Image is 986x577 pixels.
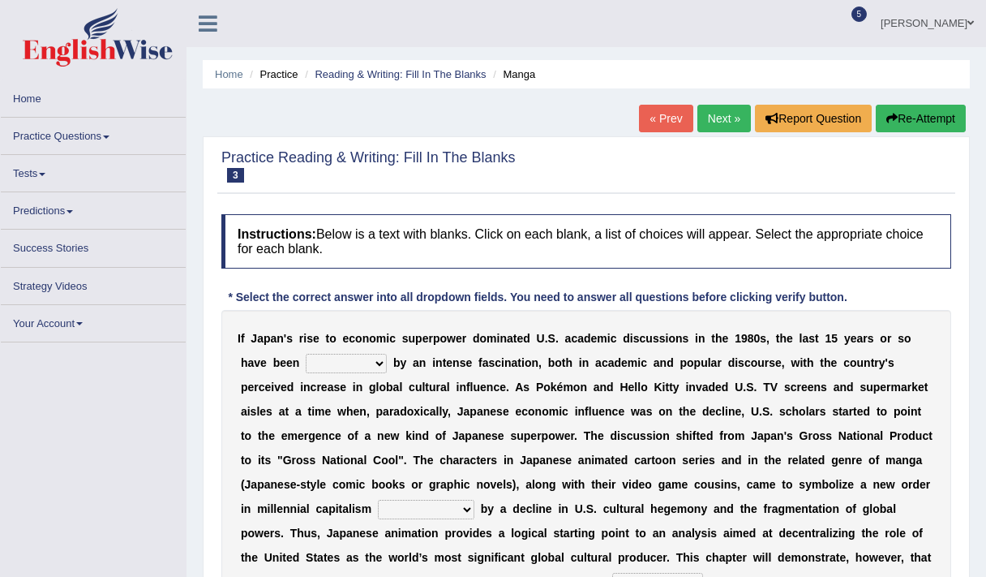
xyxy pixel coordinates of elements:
b: y [400,356,406,369]
b: ' [284,332,286,345]
b: c [571,332,577,345]
b: n [356,381,363,394]
b: t [443,356,447,369]
b: a [857,332,864,345]
b: i [432,356,435,369]
b: e [280,356,286,369]
b: s [523,381,529,394]
b: i [300,381,303,394]
b: m [628,356,637,369]
b: o [850,356,857,369]
b: b [393,356,401,369]
b: p [873,381,881,394]
b: c [791,381,797,394]
b: c [311,381,317,394]
b: n [675,332,683,345]
b: n [864,356,871,369]
b: r [887,332,891,345]
b: d [287,381,294,394]
b: d [847,381,854,394]
b: i [735,356,738,369]
b: c [843,356,850,369]
b: T [763,381,770,394]
b: u [866,381,873,394]
b: d [728,356,735,369]
b: t [669,381,673,394]
b: d [623,332,630,345]
b: 0 [754,332,761,345]
b: o [751,356,758,369]
b: e [281,381,287,394]
b: v [274,381,281,394]
b: r [436,381,440,394]
b: n [277,332,284,345]
b: l [399,381,402,394]
b: c [259,381,265,394]
b: c [409,381,415,394]
b: o [641,381,648,394]
b: n [452,356,460,369]
b: h [824,356,831,369]
b: n [688,381,696,394]
b: o [355,332,362,345]
b: d [667,356,674,369]
b: m [487,332,496,345]
b: i [579,356,582,369]
b: P [536,381,543,394]
b: m [891,381,901,394]
a: « Prev [639,105,692,132]
b: p [679,356,687,369]
a: Your Account [1,305,186,337]
b: J [251,332,257,345]
b: r [874,356,878,369]
b: f [466,381,470,394]
b: n [499,332,507,345]
b: i [271,381,274,394]
b: e [628,381,635,394]
b: e [591,332,598,345]
b: s [784,381,791,394]
b: n [419,356,427,369]
b: s [659,332,666,345]
b: o [369,332,376,345]
b: t [326,332,330,345]
b: e [499,381,506,394]
b: i [386,332,389,345]
b: i [800,356,803,369]
b: a [654,356,660,369]
b: i [456,381,459,394]
b: p [694,356,701,369]
b: h [779,332,787,345]
b: e [321,381,328,394]
b: e [247,381,254,394]
b: i [247,405,251,418]
b: r [299,332,303,345]
a: Home [1,80,186,112]
b: i [497,332,500,345]
b: e [621,356,628,369]
a: Predictions [1,192,186,224]
b: i [685,381,688,394]
b: d [708,381,715,394]
b: p [433,332,440,345]
b: m [597,332,607,345]
b: u [757,356,765,369]
b: r [316,381,320,394]
b: i [521,356,525,369]
b: e [880,381,886,394]
b: n [293,356,300,369]
b: 1 [735,332,741,345]
b: k [551,381,557,394]
b: h [241,356,248,369]
b: s [860,381,866,394]
b: s [333,381,340,394]
h2: Practice Reading & Writing: Fill In The Blanks [221,150,516,183]
b: l [376,381,379,394]
b: a [328,381,334,394]
b: a [512,356,518,369]
b: r [886,381,890,394]
b: n [487,381,494,394]
a: Home [215,68,243,80]
b: e [422,332,429,345]
b: p [241,381,248,394]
